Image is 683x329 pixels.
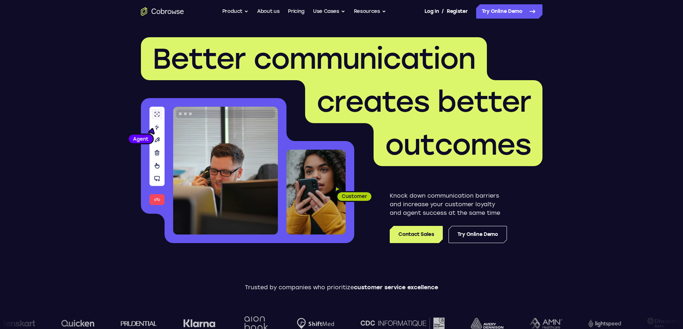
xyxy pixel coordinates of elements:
[470,318,502,329] img: avery-dennison
[182,319,214,328] img: Klarna
[476,4,542,19] a: Try Online Demo
[442,7,444,16] span: /
[286,150,346,234] img: A customer holding their phone
[528,318,561,329] img: AMN Healthcare
[385,127,531,162] span: outcomes
[447,4,468,19] a: Register
[222,4,249,19] button: Product
[354,4,386,19] button: Resources
[354,284,438,291] span: customer service excellence
[141,7,184,16] a: Go to the home page
[296,318,333,329] img: Shiftmed
[359,318,443,329] img: CDC Informatique
[257,4,279,19] a: About us
[424,4,439,19] a: Log In
[313,4,345,19] button: Use Cases
[449,226,507,243] a: Try Online Demo
[390,192,507,217] p: Knock down communication barriers and increase your customer loyalty and agent success at the sam...
[317,84,531,119] span: creates better
[587,319,620,327] img: Lightspeed
[152,42,475,76] span: Better communication
[173,107,278,234] img: A customer support agent talking on the phone
[288,4,304,19] a: Pricing
[390,226,442,243] a: Contact Sales
[120,320,156,326] img: prudential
